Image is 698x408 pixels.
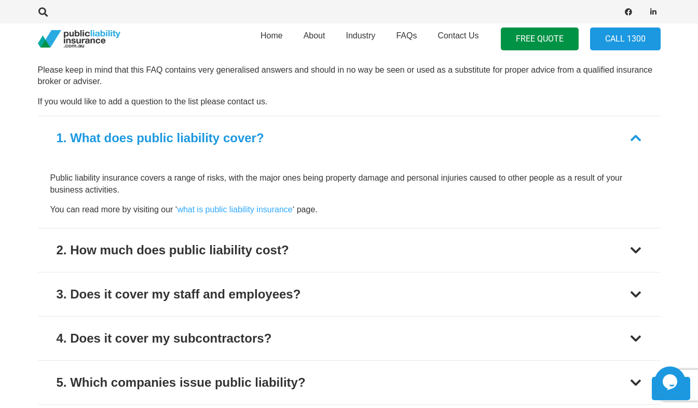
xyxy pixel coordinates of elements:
[57,373,306,392] div: 5. Which companies issue public liability?
[38,64,661,88] p: Please keep in mind that this FAQ contains very generalised answers and should in no way be seen ...
[57,329,272,348] div: 4. Does it cover my subcontractors?
[50,172,648,196] p: Public liability insurance covers a range of risks, with the major ones being property damage and...
[33,7,54,17] a: Search
[250,20,293,58] a: Home
[652,377,690,400] a: Back to top
[38,30,120,48] a: pli_logotransparent
[261,31,283,40] span: Home
[57,241,289,260] div: 2. How much does public liability cost?
[38,361,661,404] button: 5. Which companies issue public liability?
[501,28,579,51] a: FREE QUOTE
[38,96,661,107] p: If you would like to add a question to the list please contact us.
[335,20,386,58] a: Industry
[437,31,478,40] span: Contact Us
[38,116,661,160] button: 1. What does public liability cover?
[304,31,325,40] span: About
[427,20,489,58] a: Contact Us
[346,31,375,40] span: Industry
[646,5,661,19] a: LinkedIn
[57,129,264,147] div: 1. What does public liability cover?
[590,28,661,51] a: Call 1300
[293,20,336,58] a: About
[38,317,661,360] button: 4. Does it cover my subcontractors?
[654,366,688,398] iframe: chat widget
[386,20,427,58] a: FAQs
[38,228,661,272] button: 2. How much does public liability cost?
[57,285,301,304] div: 3. Does it cover my staff and employees?
[621,5,636,19] a: Facebook
[50,204,648,215] p: You can read more by visiting our ‘ ‘ page.
[396,31,417,40] span: FAQs
[38,273,661,316] button: 3. Does it cover my staff and employees?
[177,205,292,214] a: what is public liability insurance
